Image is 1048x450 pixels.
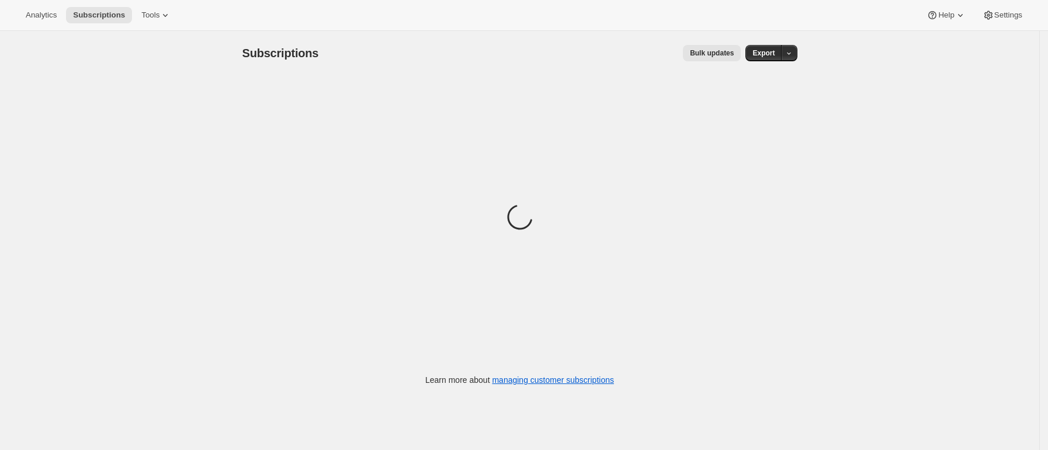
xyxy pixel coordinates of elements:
[938,11,954,20] span: Help
[26,11,57,20] span: Analytics
[134,7,178,23] button: Tools
[690,48,734,58] span: Bulk updates
[752,48,775,58] span: Export
[141,11,159,20] span: Tools
[425,374,614,386] p: Learn more about
[73,11,125,20] span: Subscriptions
[242,47,319,60] span: Subscriptions
[976,7,1029,23] button: Settings
[66,7,132,23] button: Subscriptions
[994,11,1022,20] span: Settings
[492,375,614,385] a: managing customer subscriptions
[19,7,64,23] button: Analytics
[745,45,782,61] button: Export
[919,7,973,23] button: Help
[683,45,741,61] button: Bulk updates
